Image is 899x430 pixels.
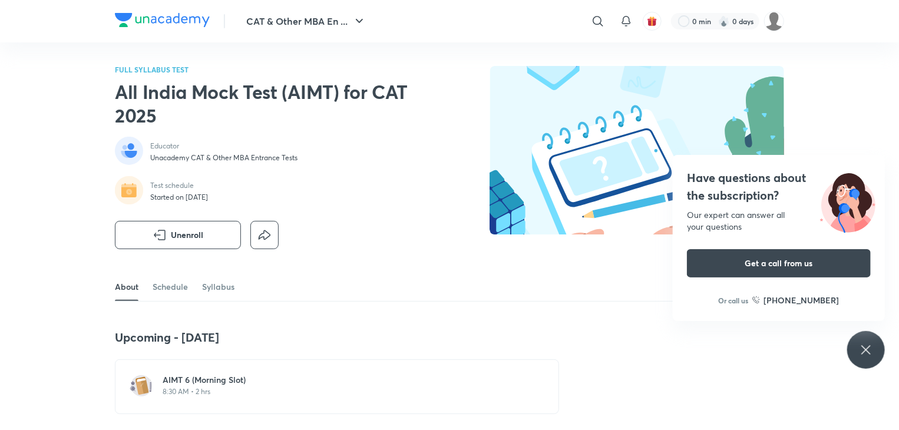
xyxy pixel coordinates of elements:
h2: All India Mock Test (AIMT) for CAT 2025 [115,80,417,127]
button: Unenroll [115,221,241,249]
span: Unenroll [171,229,203,241]
a: Schedule [153,273,188,301]
a: Company Logo [115,13,210,30]
img: Anish Raj [764,11,784,31]
img: streak [718,15,730,27]
p: Unacademy CAT & Other MBA Entrance Tests [150,153,298,163]
h6: [PHONE_NUMBER] [764,294,839,306]
div: Our expert can answer all your questions [687,209,871,233]
h4: Have questions about the subscription? [687,169,871,204]
img: Company Logo [115,13,210,27]
a: About [115,273,138,301]
p: Test schedule [150,181,208,190]
button: avatar [643,12,662,31]
button: Get a call from us [687,249,871,277]
img: test [130,374,153,398]
button: CAT & Other MBA En ... [239,9,374,33]
p: Educator [150,141,298,151]
p: Started on [DATE] [150,193,208,202]
p: FULL SYLLABUS TEST [115,66,417,73]
p: Or call us [719,295,749,306]
a: [PHONE_NUMBER] [752,294,839,306]
img: ttu_illustration_new.svg [811,169,885,233]
p: 8:30 AM • 2 hrs [163,387,525,396]
img: avatar [647,16,657,27]
a: Syllabus [202,273,234,301]
h6: AIMT 6 (Morning Slot) [163,374,525,386]
h4: Upcoming - [DATE] [115,330,559,345]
